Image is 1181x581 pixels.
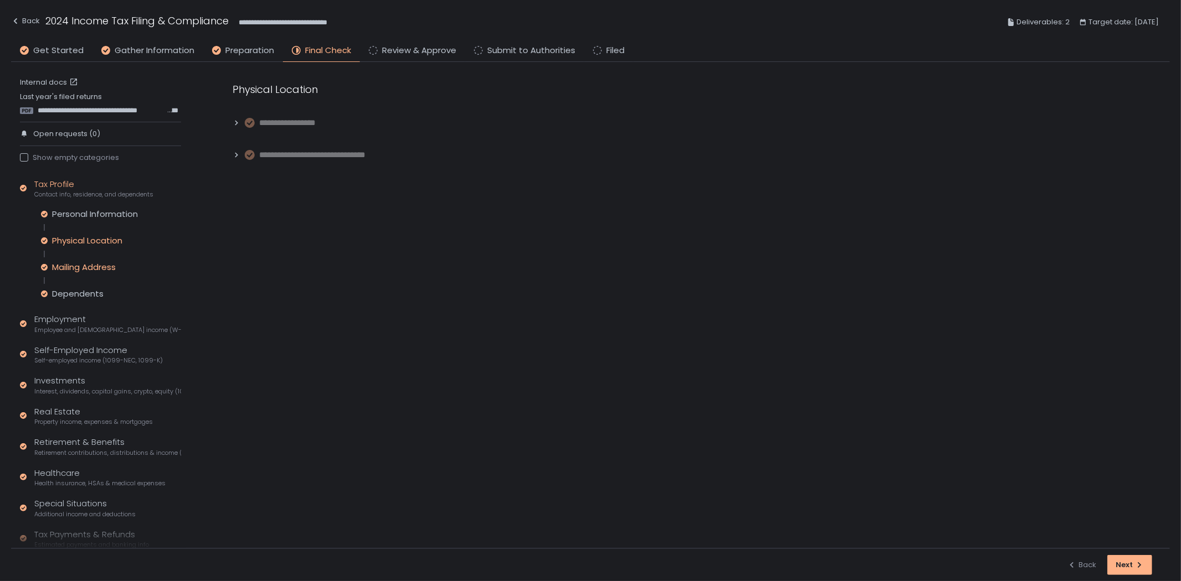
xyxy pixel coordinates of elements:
span: Filed [606,44,625,57]
div: Next [1116,560,1144,570]
span: Target date: [DATE] [1089,15,1159,29]
span: Final Check [305,44,351,57]
button: Back [11,13,40,32]
div: Personal Information [52,209,138,220]
div: Healthcare [34,467,166,488]
span: Self-employed income (1099-NEC, 1099-K) [34,356,163,365]
div: Self-Employed Income [34,344,163,365]
div: Mailing Address [52,262,116,273]
a: Internal docs [20,77,80,87]
span: Preparation [225,44,274,57]
div: Back [11,14,40,28]
span: Contact info, residence, and dependents [34,190,153,199]
span: Health insurance, HSAs & medical expenses [34,479,166,487]
div: Back [1067,560,1096,570]
h1: 2024 Income Tax Filing & Compliance [45,13,229,28]
span: Get Started [33,44,84,57]
span: Employee and [DEMOGRAPHIC_DATA] income (W-2s) [34,326,181,334]
span: Submit to Authorities [487,44,575,57]
div: Employment [34,313,181,334]
div: Retirement & Benefits [34,436,181,457]
button: Next [1107,555,1152,575]
div: Investments [34,375,181,396]
span: Open requests (0) [33,129,100,139]
span: Deliverables: 2 [1017,15,1070,29]
div: Tax Profile [34,178,153,199]
span: Gather Information [115,44,194,57]
span: Estimated payments and banking info [34,541,149,549]
div: Tax Payments & Refunds [34,528,149,549]
div: Physical Location [52,235,122,246]
span: Review & Approve [382,44,456,57]
button: Back [1067,555,1096,575]
span: Property income, expenses & mortgages [34,418,153,426]
div: Physical Location [233,82,764,97]
div: Real Estate [34,406,153,427]
span: Retirement contributions, distributions & income (1099-R, 5498) [34,449,181,457]
div: Special Situations [34,497,136,518]
span: Additional income and deductions [34,510,136,518]
span: Interest, dividends, capital gains, crypto, equity (1099s, K-1s) [34,387,181,396]
div: Dependents [52,288,104,299]
div: Last year's filed returns [20,92,181,115]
